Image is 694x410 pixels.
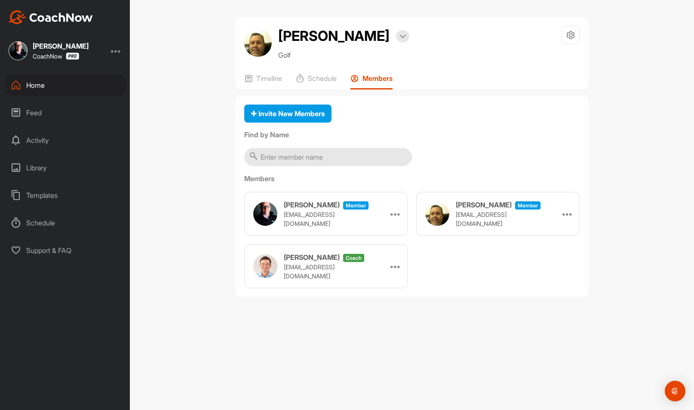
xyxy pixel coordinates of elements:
p: [EMAIL_ADDRESS][DOMAIN_NAME] [284,262,370,281]
div: Schedule [5,212,126,234]
div: CoachNow [33,52,79,60]
label: Find by Name [244,129,580,140]
button: Invite New Members [244,105,332,123]
div: Feed [5,102,126,123]
span: Member [343,201,368,210]
img: CoachNow [9,10,93,24]
div: Activity [5,129,126,151]
span: coach [343,254,364,262]
img: CoachNow Pro [66,52,79,60]
p: Members [362,74,393,83]
p: Schedule [308,74,337,83]
h2: [PERSON_NAME] [278,26,390,46]
div: Templates [5,185,126,206]
input: Enter member name [244,148,412,166]
img: avatar [244,29,272,57]
p: [EMAIL_ADDRESS][DOMAIN_NAME] [456,210,542,228]
div: [PERSON_NAME] [33,43,89,49]
h3: [PERSON_NAME] [456,200,512,210]
span: Member [515,201,540,210]
img: user [253,254,277,278]
img: user [253,202,277,226]
div: Home [5,74,126,96]
img: arrow-down [399,34,406,39]
img: square_d7b6dd5b2d8b6df5777e39d7bdd614c0.jpg [9,41,28,60]
h3: [PERSON_NAME] [284,252,340,262]
label: Members [244,173,580,184]
div: Open Intercom Messenger [665,381,685,401]
img: user [425,202,449,226]
span: Invite New Members [251,109,325,118]
p: [EMAIL_ADDRESS][DOMAIN_NAME] [284,210,370,228]
p: Golf [278,50,409,60]
div: Support & FAQ [5,240,126,261]
div: Library [5,157,126,179]
p: Timeline [256,74,282,83]
h3: [PERSON_NAME] [284,200,340,210]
